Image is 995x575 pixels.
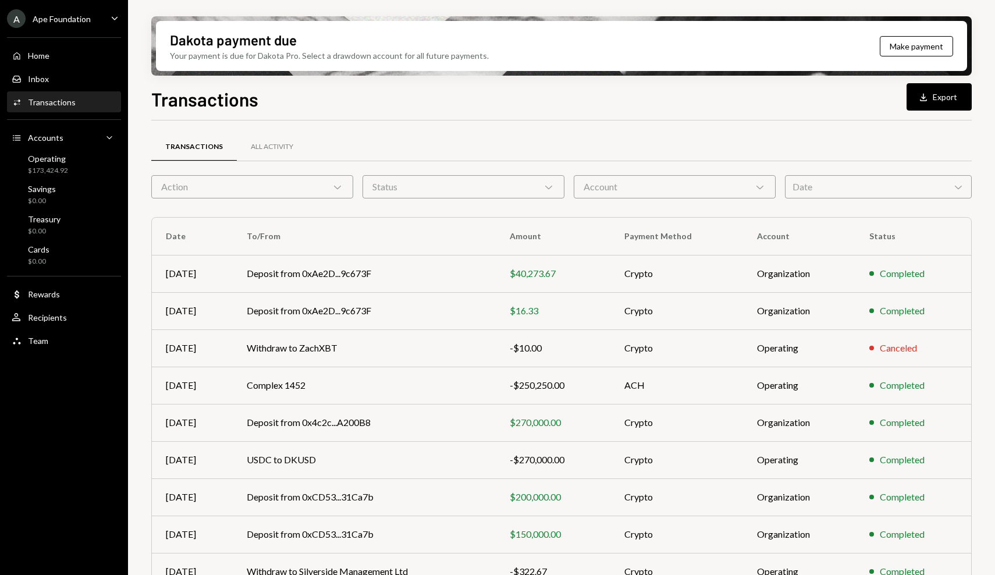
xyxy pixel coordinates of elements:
[510,267,596,281] div: $40,273.67
[743,367,855,404] td: Operating
[7,330,121,351] a: Team
[166,304,219,318] div: [DATE]
[743,441,855,478] td: Operating
[28,313,67,322] div: Recipients
[610,478,743,516] td: Crypto
[166,490,219,504] div: [DATE]
[7,45,121,66] a: Home
[170,30,297,49] div: Dakota payment due
[152,218,233,255] th: Date
[28,154,68,164] div: Operating
[510,453,596,467] div: -$270,000.00
[610,516,743,553] td: Crypto
[28,133,63,143] div: Accounts
[610,441,743,478] td: Crypto
[28,97,76,107] div: Transactions
[610,404,743,441] td: Crypto
[7,211,121,239] a: Treasury$0.00
[151,175,353,198] div: Action
[166,416,219,430] div: [DATE]
[363,175,564,198] div: Status
[510,378,596,392] div: -$250,250.00
[33,14,91,24] div: Ape Foundation
[743,516,855,553] td: Organization
[510,527,596,541] div: $150,000.00
[166,341,219,355] div: [DATE]
[233,255,496,292] td: Deposit from 0xAe2D...9c673F
[28,336,48,346] div: Team
[7,180,121,208] a: Savings$0.00
[28,244,49,254] div: Cards
[166,527,219,541] div: [DATE]
[233,367,496,404] td: Complex 1452
[880,416,925,430] div: Completed
[28,184,56,194] div: Savings
[610,329,743,367] td: Crypto
[880,490,925,504] div: Completed
[743,478,855,516] td: Organization
[7,91,121,112] a: Transactions
[880,304,925,318] div: Completed
[610,218,743,255] th: Payment Method
[510,416,596,430] div: $270,000.00
[7,127,121,148] a: Accounts
[170,49,489,62] div: Your payment is due for Dakota Pro. Select a drawdown account for all future payments.
[233,404,496,441] td: Deposit from 0x4c2c...A200B8
[237,132,307,162] a: All Activity
[28,289,60,299] div: Rewards
[28,226,61,236] div: $0.00
[880,341,917,355] div: Canceled
[743,218,855,255] th: Account
[610,255,743,292] td: Crypto
[251,142,293,152] div: All Activity
[28,166,68,176] div: $173,424.92
[880,36,953,56] button: Make payment
[28,74,49,84] div: Inbox
[166,378,219,392] div: [DATE]
[28,51,49,61] div: Home
[233,292,496,329] td: Deposit from 0xAe2D...9c673F
[496,218,610,255] th: Amount
[855,218,971,255] th: Status
[7,241,121,269] a: Cards$0.00
[880,527,925,541] div: Completed
[907,83,972,111] button: Export
[7,68,121,89] a: Inbox
[510,304,596,318] div: $16.33
[233,516,496,553] td: Deposit from 0xCD53...31Ca7b
[28,214,61,224] div: Treasury
[880,267,925,281] div: Completed
[880,378,925,392] div: Completed
[574,175,776,198] div: Account
[510,490,596,504] div: $200,000.00
[880,453,925,467] div: Completed
[785,175,972,198] div: Date
[743,292,855,329] td: Organization
[166,453,219,467] div: [DATE]
[7,150,121,178] a: Operating$173,424.92
[28,196,56,206] div: $0.00
[610,292,743,329] td: Crypto
[610,367,743,404] td: ACH
[233,218,496,255] th: To/From
[233,478,496,516] td: Deposit from 0xCD53...31Ca7b
[151,87,258,111] h1: Transactions
[743,329,855,367] td: Operating
[743,255,855,292] td: Organization
[7,283,121,304] a: Rewards
[233,441,496,478] td: USDC to DKUSD
[28,257,49,267] div: $0.00
[233,329,496,367] td: Withdraw to ZachXBT
[151,132,237,162] a: Transactions
[743,404,855,441] td: Organization
[165,142,223,152] div: Transactions
[166,267,219,281] div: [DATE]
[7,307,121,328] a: Recipients
[7,9,26,28] div: A
[510,341,596,355] div: -$10.00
